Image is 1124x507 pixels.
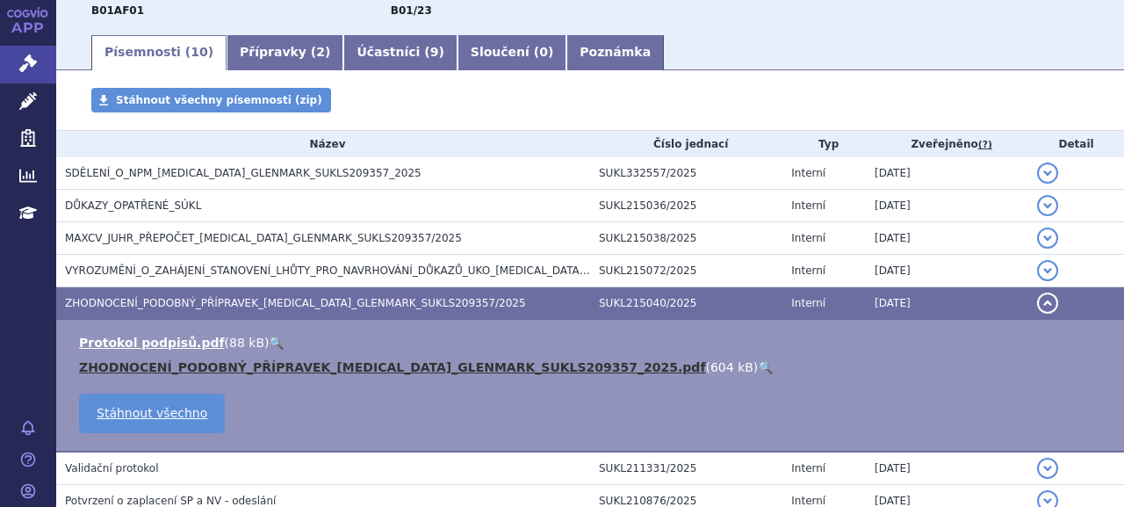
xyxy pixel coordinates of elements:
[269,336,284,350] a: 🔍
[866,190,1028,222] td: [DATE]
[978,139,992,151] abbr: (?)
[590,255,782,287] td: SUKL215072/2025
[1028,131,1124,157] th: Detail
[65,495,276,507] span: Potvrzení o zaplacení SP a NV - odeslání
[65,462,159,474] span: Validační protokol
[758,360,773,374] a: 🔍
[65,232,462,244] span: MAXCV_JUHR_PŘEPOČET_RIVAROXABAN_GLENMARK_SUKLS209357/2025
[791,167,825,179] span: Interní
[791,232,825,244] span: Interní
[710,360,753,374] span: 604 kB
[91,4,144,17] strong: RIVAROXABAN
[79,334,1106,351] li: ( )
[227,35,343,70] a: Přípravky (2)
[1037,293,1058,314] button: detail
[590,222,782,255] td: SUKL215038/2025
[91,88,331,112] a: Stáhnout všechny písemnosti (zip)
[79,394,225,433] a: Stáhnout všechno
[91,35,227,70] a: Písemnosti (10)
[343,35,457,70] a: Účastníci (9)
[791,495,825,507] span: Interní
[430,45,439,59] span: 9
[791,462,825,474] span: Interní
[1037,458,1058,479] button: detail
[1037,195,1058,216] button: detail
[65,297,526,309] span: ZHODNOCENÍ_PODOBNÝ_PŘÍPRAVEK_RIVAROXABAN_GLENMARK_SUKLS209357/2025
[590,157,782,190] td: SUKL332557/2025
[229,336,264,350] span: 88 kB
[391,4,432,17] strong: gatrany a xabany vyšší síly
[791,199,825,212] span: Interní
[1037,163,1058,184] button: detail
[866,452,1028,485] td: [DATE]
[866,131,1028,157] th: Zveřejněno
[65,167,421,179] span: SDĚLENÍ_O_NPM_RIVAROXABAN_GLENMARK_SUKLS209357_2025
[316,45,325,59] span: 2
[1037,260,1058,281] button: detail
[191,45,207,59] span: 10
[590,452,782,485] td: SUKL211331/2025
[566,35,664,70] a: Poznámka
[1037,228,1058,249] button: detail
[79,359,1106,376] li: ( )
[458,35,566,70] a: Sloučení (0)
[866,157,1028,190] td: [DATE]
[782,131,866,157] th: Typ
[539,45,548,59] span: 0
[791,264,825,277] span: Interní
[866,222,1028,255] td: [DATE]
[590,131,782,157] th: Číslo jednací
[791,297,825,309] span: Interní
[866,287,1028,320] td: [DATE]
[590,190,782,222] td: SUKL215036/2025
[116,94,322,106] span: Stáhnout všechny písemnosti (zip)
[590,287,782,320] td: SUKL215040/2025
[79,360,705,374] a: ZHODNOCENÍ_PODOBNÝ_PŘÍPRAVEK_[MEDICAL_DATA]_GLENMARK_SUKLS209357_2025.pdf
[65,264,760,277] span: VYROZUMĚNÍ_O_ZAHÁJENÍ_STANOVENÍ_LHŮTY_PRO_NAVRHOVÁNÍ_DŮKAZŮ_UKO_RIVAROXABAN_GLENMARK_SUKLS209357_...
[56,131,590,157] th: Název
[65,199,201,212] span: DŮKAZY_OPATŘENÉ_SÚKL
[866,255,1028,287] td: [DATE]
[79,336,225,350] a: Protokol podpisů.pdf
